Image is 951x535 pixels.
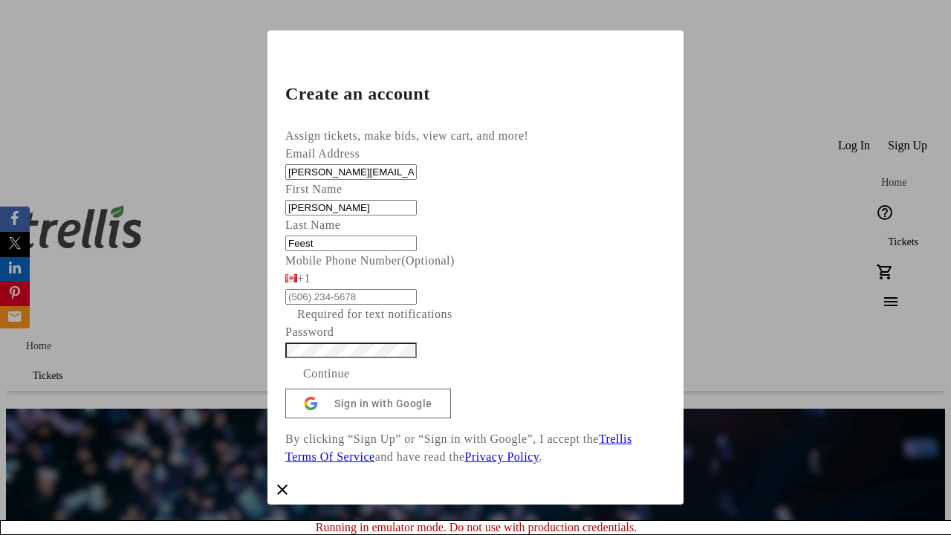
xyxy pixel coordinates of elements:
[297,305,452,323] tr-hint: Required for text notifications
[465,450,539,463] a: Privacy Policy
[285,147,360,160] label: Email Address
[285,389,451,418] button: Sign in with Google
[285,254,455,267] label: Mobile Phone Number (Optional)
[285,218,340,231] label: Last Name
[285,236,417,251] input: Last Name
[267,475,297,505] button: Close
[285,164,417,180] input: Email Address
[303,365,350,383] span: Continue
[285,127,666,145] div: Assign tickets, make bids, view cart, and more!
[334,398,432,409] span: Sign in with Google
[285,200,417,215] input: First Name
[285,430,666,466] p: By clicking “Sign Up” or “Sign in with Google”, I accept the and have read the .
[285,359,368,389] button: Continue
[285,183,343,195] label: First Name
[285,325,334,338] label: Password
[285,85,666,103] h2: Create an account
[285,289,417,305] input: (506) 234-5678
